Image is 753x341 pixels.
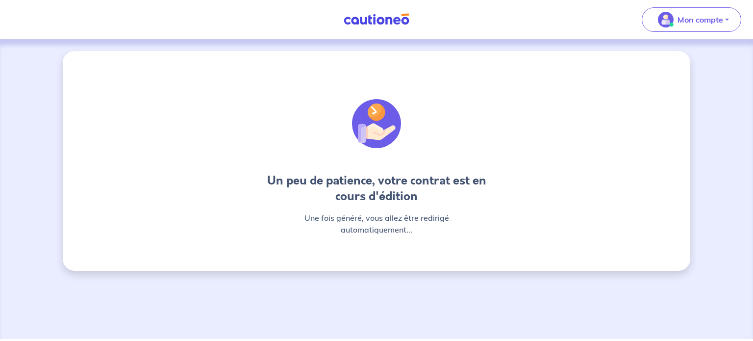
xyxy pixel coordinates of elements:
button: illu_account_valid_menu.svgMon compte [642,7,741,32]
img: illu_time_hand.svg [352,99,401,148]
p: Une fois généré, vous allez être redirigé automatiquement... [259,212,494,236]
p: Mon compte [678,14,723,26]
h4: Un peu de patience, votre contrat est en cours d'édition [259,173,494,204]
img: Cautioneo [340,13,413,26]
img: illu_account_valid_menu.svg [658,12,674,27]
